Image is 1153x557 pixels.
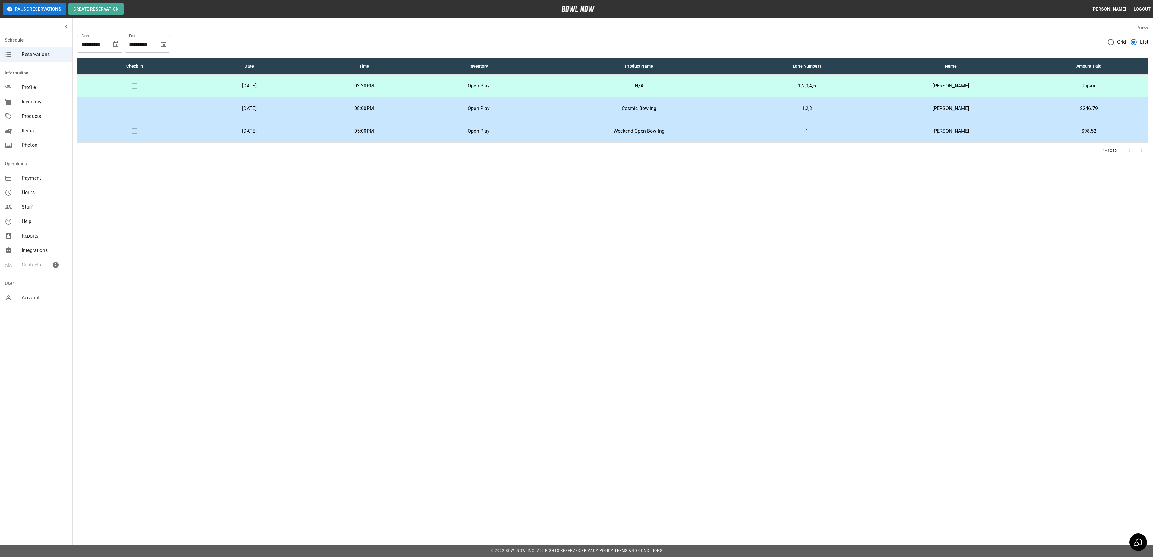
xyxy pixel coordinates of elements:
[747,127,867,135] p: 1
[22,98,68,105] span: Inventory
[3,3,66,15] button: Pause Reservations
[197,127,302,135] p: [DATE]
[877,105,1025,112] p: [PERSON_NAME]
[22,175,68,182] span: Payment
[1035,105,1143,112] p: $246.79
[22,247,68,254] span: Integrations
[192,58,307,75] th: Date
[311,82,417,90] p: 03:30PM
[877,82,1025,90] p: [PERSON_NAME]
[197,105,302,112] p: [DATE]
[747,82,867,90] p: 1,2,3,4,5
[1140,39,1148,46] span: List
[1035,82,1143,90] p: Unpaid
[426,82,532,90] p: Open Play
[1030,58,1148,75] th: Amount Paid
[22,113,68,120] span: Products
[541,82,737,90] p: N/A
[1035,127,1143,135] p: $98.52
[68,3,124,15] button: Create Reservation
[872,58,1030,75] th: Name
[614,549,662,553] a: Terms and Conditions
[22,189,68,196] span: Hours
[422,58,536,75] th: Inventory
[561,6,595,12] img: logo
[1138,25,1148,30] label: View
[22,294,68,301] span: Account
[110,38,122,50] button: Choose date, selected date is Aug 22, 2025
[1117,39,1126,46] span: Grid
[311,127,417,135] p: 05:00PM
[491,549,581,553] span: © 2022 BowlNow, Inc. All Rights Reserved.
[877,127,1025,135] p: [PERSON_NAME]
[22,142,68,149] span: Photos
[536,58,742,75] th: Product Name
[311,105,417,112] p: 08:00PM
[197,82,302,90] p: [DATE]
[1131,4,1153,15] button: Logout
[541,127,737,135] p: Weekend Open Bowling
[426,127,532,135] p: Open Play
[581,549,613,553] a: Privacy Policy
[22,232,68,240] span: Reports
[307,58,422,75] th: Time
[1089,4,1129,15] button: [PERSON_NAME]
[22,51,68,58] span: Reservations
[742,58,872,75] th: Lane Numbers
[747,105,867,112] p: 1,2,3
[22,218,68,225] span: Help
[157,38,169,50] button: Choose date, selected date is Sep 22, 2025
[22,127,68,134] span: Items
[1103,147,1117,153] p: 1-3 of 3
[541,105,737,112] p: Cosmic Bowling
[22,84,68,91] span: Profile
[426,105,532,112] p: Open Play
[22,203,68,211] span: Staff
[77,58,192,75] th: Check In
